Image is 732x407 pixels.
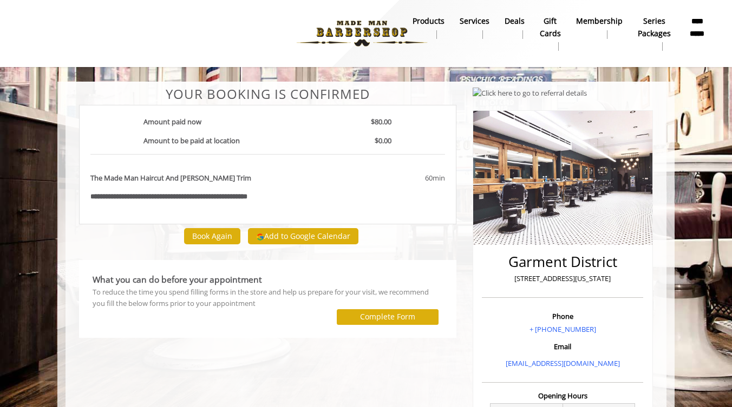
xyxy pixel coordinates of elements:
[371,117,391,126] b: $80.00
[638,15,671,39] b: Series packages
[405,14,452,42] a: Productsproducts
[473,88,587,99] img: Click here to go to referral details
[506,358,620,368] a: [EMAIL_ADDRESS][DOMAIN_NAME]
[337,172,445,184] div: 60min
[485,273,640,284] p: [STREET_ADDRESS][US_STATE]
[485,254,640,270] h2: Garment District
[485,343,640,350] h3: Email
[482,392,643,399] h3: Opening Hours
[337,309,439,325] button: Complete Form
[287,4,436,63] img: Made Man Barbershop logo
[375,136,391,145] b: $0.00
[460,15,489,27] b: Services
[568,14,630,42] a: MembershipMembership
[413,15,445,27] b: products
[90,172,251,184] b: The Made Man Haircut And [PERSON_NAME] Trim
[505,15,525,27] b: Deals
[530,324,596,334] a: + [PHONE_NUMBER]
[532,14,568,54] a: Gift cardsgift cards
[248,228,358,244] button: Add to Google Calendar
[497,14,532,42] a: DealsDeals
[630,14,678,54] a: Series packagesSeries packages
[143,136,240,145] b: Amount to be paid at location
[576,15,623,27] b: Membership
[184,228,240,244] button: Book Again
[540,15,561,39] b: gift cards
[93,273,262,285] b: What you can do before your appointment
[93,286,443,309] div: To reduce the time you spend filling forms in the store and help us prepare for your visit, we re...
[79,87,456,101] center: Your Booking is confirmed
[452,14,497,42] a: ServicesServices
[143,117,201,126] b: Amount paid now
[360,312,415,321] label: Complete Form
[485,312,640,320] h3: Phone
